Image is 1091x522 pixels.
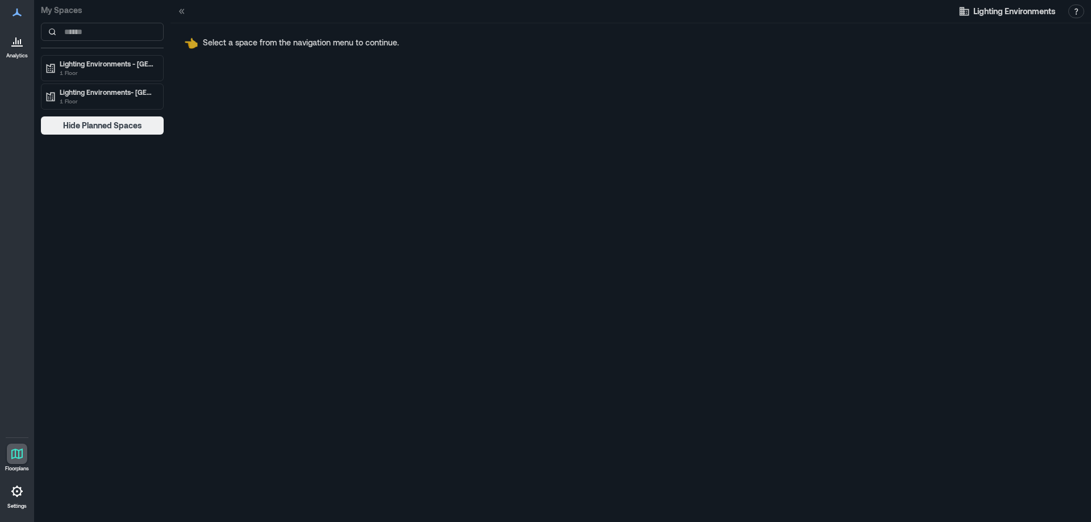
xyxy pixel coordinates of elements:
[41,5,164,16] p: My Spaces
[60,59,155,68] p: Lighting Environments - [GEOGRAPHIC_DATA]
[973,6,1056,17] span: Lighting Environments
[955,2,1059,20] button: Lighting Environments
[60,87,155,97] p: Lighting Environments- [GEOGRAPHIC_DATA]
[41,116,164,135] button: Hide Planned Spaces
[2,440,32,475] a: Floorplans
[184,36,198,49] span: pointing left
[60,97,155,106] p: 1 Floor
[63,120,142,131] span: Hide Planned Spaces
[3,27,31,62] a: Analytics
[5,465,29,472] p: Floorplans
[6,52,28,59] p: Analytics
[60,68,155,77] p: 1 Floor
[203,37,399,48] p: Select a space from the navigation menu to continue.
[7,503,27,510] p: Settings
[3,478,31,513] a: Settings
